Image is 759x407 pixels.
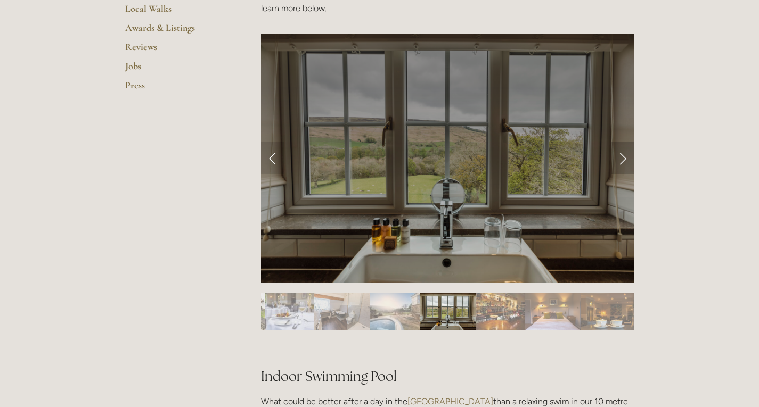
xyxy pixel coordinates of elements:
a: Jobs [125,60,227,79]
h2: Indoor Swimming Pool [261,348,634,386]
a: [GEOGRAPHIC_DATA] [407,396,493,406]
img: Slide 9 [420,293,476,330]
img: Slide 6 [265,293,314,330]
img: Slide 8 [370,293,420,330]
img: Slide 11 [525,293,581,330]
a: Press [125,79,227,98]
a: Local Walks [125,3,227,22]
a: Reviews [125,41,227,60]
img: Slide 12 [581,293,637,330]
img: Slide 10 [476,293,525,330]
img: Slide 7 [314,293,370,330]
a: Previous Slide [261,142,284,174]
a: Next Slide [611,142,634,174]
a: Awards & Listings [125,22,227,41]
